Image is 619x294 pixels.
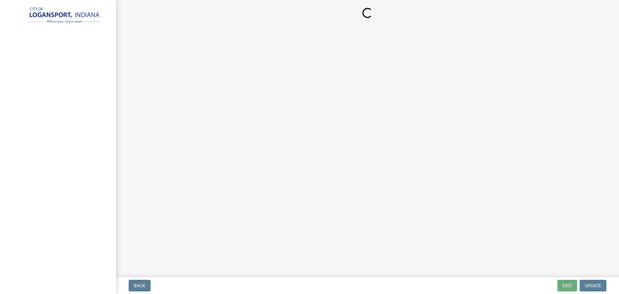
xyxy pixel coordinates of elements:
[557,280,577,291] button: Exit
[129,280,151,291] button: Back
[580,280,606,291] button: Update
[134,283,145,288] span: Back
[13,7,106,25] img: City of Logansport, Indiana
[585,283,601,288] span: Update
